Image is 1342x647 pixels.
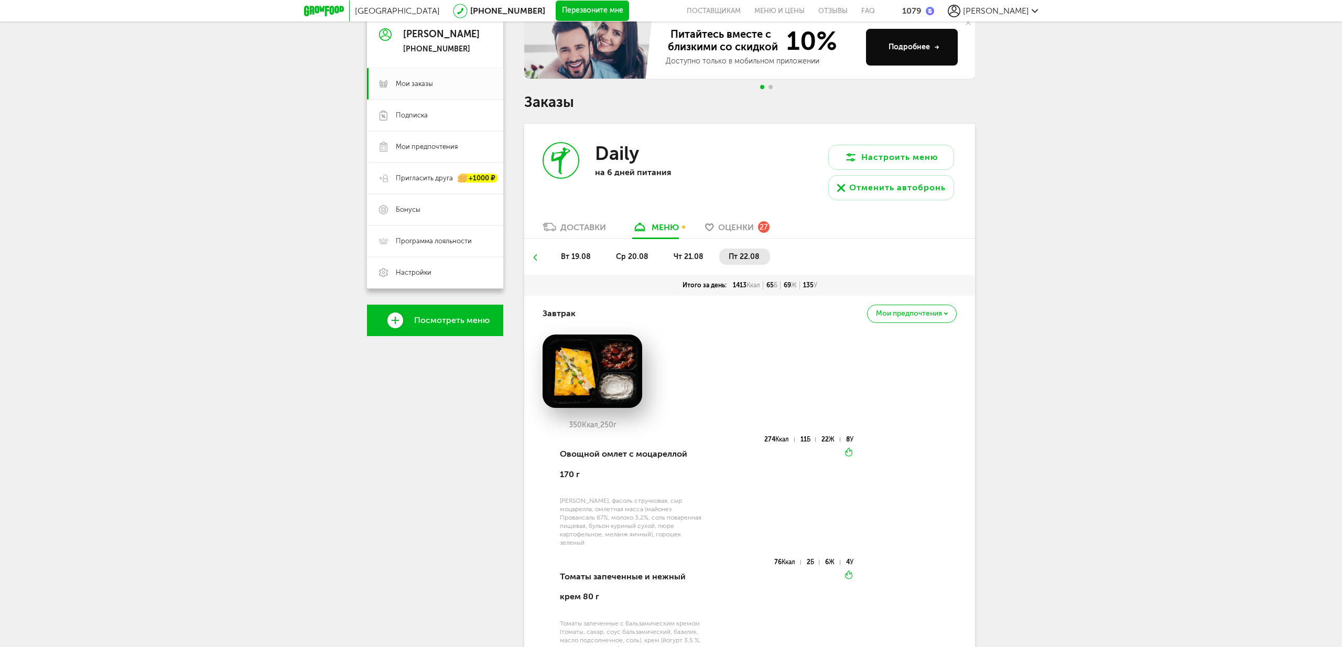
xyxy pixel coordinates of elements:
[846,560,853,565] div: 4
[781,281,800,289] div: 69
[807,436,810,443] span: Б
[807,560,819,565] div: 2
[828,145,954,170] button: Настроить меню
[616,252,648,261] span: ср 20.08
[367,305,503,336] a: Посмотреть меню
[902,6,922,16] div: 1079
[889,42,939,52] div: Подробнее
[556,1,629,21] button: Перезвоните мне
[774,560,800,565] div: 76
[849,181,946,194] div: Отменить автобронь
[800,437,816,442] div: 11
[537,221,611,238] a: Доставки
[769,85,773,89] span: Go to slide 2
[800,281,820,289] div: 135
[524,95,975,109] h1: Заказы
[396,268,431,277] span: Настройки
[782,558,795,566] span: Ккал
[666,56,858,67] div: Доступно только в мобильном приложении
[746,282,760,289] span: Ккал
[613,420,616,429] span: г
[543,335,642,408] img: big_YHxOUau6WZp7WEvs.png
[470,6,545,16] a: [PHONE_NUMBER]
[367,163,503,194] a: Пригласить друга +1000 ₽
[763,281,781,289] div: 65
[700,221,775,238] a: Оценки 27
[396,111,428,120] span: Подписка
[403,29,480,40] div: [PERSON_NAME]
[543,304,576,324] h4: Завтрак
[828,175,954,200] button: Отменить автобронь
[846,437,853,442] div: 8
[543,421,642,429] div: 350 250
[814,282,817,289] span: У
[396,142,458,152] span: Мои предпочтения
[367,100,503,131] a: Подписка
[791,282,797,289] span: Ж
[760,85,764,89] span: Go to slide 1
[367,225,503,257] a: Программа лояльности
[560,559,705,615] div: Томаты запеченные и нежный крем 80 г
[355,6,440,16] span: [GEOGRAPHIC_DATA]
[674,252,704,261] span: чт 21.08
[876,310,942,317] span: Мои предпочтения
[850,558,853,566] span: У
[926,7,934,15] img: bonus_b.cdccf46.png
[850,436,853,443] span: У
[560,497,705,547] div: [PERSON_NAME], фасоль стручковая, сыр моцарелла, омлетная масса (майонез Провансаль 67%, молоко 3...
[963,6,1029,16] span: [PERSON_NAME]
[561,252,591,261] span: вт 19.08
[367,257,503,288] a: Настройки
[679,281,730,289] div: Итого за день:
[458,174,498,183] div: +1000 ₽
[730,281,763,289] div: 1413
[780,28,837,54] span: 10%
[595,167,731,177] p: на 6 дней питания
[595,142,640,165] h3: Daily
[718,222,754,232] span: Оценки
[396,79,433,89] span: Мои заказы
[582,420,600,429] span: Ккал,
[367,131,503,163] a: Мои предпочтения
[560,222,606,232] div: Доставки
[764,437,794,442] div: 274
[524,16,655,79] img: family-banner.579af9d.jpg
[825,560,840,565] div: 6
[821,437,840,442] div: 22
[396,174,453,183] span: Пригласить друга
[367,68,503,100] a: Мои заказы
[666,28,780,54] span: Питайтесь вместе с близкими со скидкой
[414,316,490,325] span: Посмотреть меню
[396,236,472,246] span: Программа лояльности
[627,221,684,238] a: меню
[775,436,789,443] span: Ккал
[810,558,814,566] span: Б
[729,252,760,261] span: пт 22.08
[560,436,705,492] div: Овощной омлет с моцареллой 170 г
[396,205,420,214] span: Бонусы
[866,29,958,66] button: Подробнее
[652,222,679,232] div: меню
[367,194,503,225] a: Бонусы
[829,558,835,566] span: Ж
[758,221,770,233] div: 27
[774,282,777,289] span: Б
[829,436,835,443] span: Ж
[403,45,480,54] div: [PHONE_NUMBER]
